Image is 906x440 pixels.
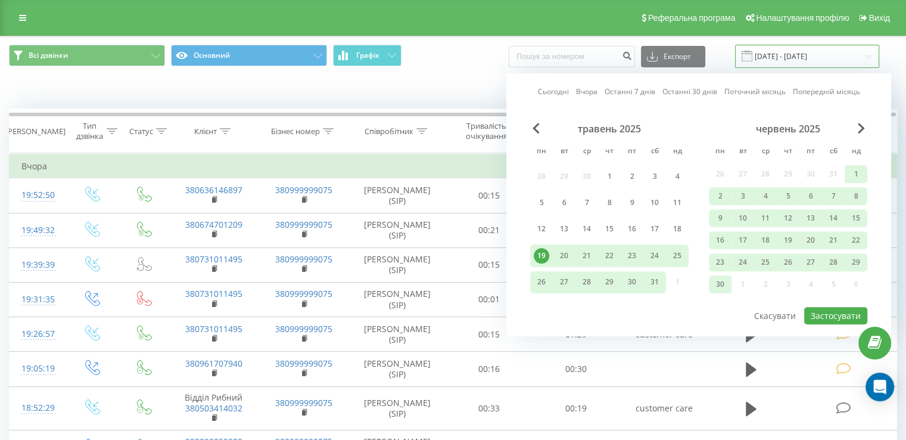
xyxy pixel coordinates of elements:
[185,184,242,196] a: 380636146897
[712,188,728,204] div: 2
[575,192,598,214] div: ср 7 трав 2025 р.
[712,233,728,248] div: 16
[799,253,822,271] div: пт 27 черв 2025 р.
[10,154,897,178] td: Вчора
[735,255,751,270] div: 24
[712,210,728,226] div: 9
[530,192,553,214] div: пн 5 трав 2025 р.
[553,271,575,293] div: вт 27 трав 2025 р.
[556,274,572,290] div: 27
[271,126,320,137] div: Бізнес номер
[600,143,618,161] abbr: четвер
[845,165,867,183] div: нд 1 черв 2025 р.
[556,248,572,264] div: 20
[848,188,864,204] div: 8
[194,126,217,137] div: Клієнт
[185,288,242,299] a: 380731011495
[822,231,845,249] div: сб 21 черв 2025 р.
[446,386,533,430] td: 00:33
[777,253,799,271] div: чт 26 черв 2025 р.
[530,244,553,267] div: пн 19 трав 2025 р.
[735,233,751,248] div: 17
[21,396,53,420] div: 18:52:29
[619,386,709,430] td: customer care
[799,209,822,227] div: пт 13 черв 2025 р.
[21,288,53,311] div: 19:31:35
[21,219,53,242] div: 19:49:32
[538,86,569,98] a: Сьогодні
[858,123,865,134] span: Next Month
[534,248,549,264] div: 19
[799,187,822,205] div: пт 6 черв 2025 р.
[709,231,731,249] div: пн 16 черв 2025 р.
[780,188,796,204] div: 5
[598,271,621,293] div: чт 29 трав 2025 р.
[576,86,597,98] a: Вчора
[734,143,752,161] abbr: вівторок
[709,187,731,205] div: пн 2 черв 2025 р.
[647,169,662,184] div: 3
[824,143,842,161] abbr: субота
[446,178,533,213] td: 00:15
[712,255,728,270] div: 23
[647,195,662,210] div: 10
[553,192,575,214] div: вт 6 трав 2025 р.
[756,143,774,161] abbr: середа
[758,188,773,204] div: 4
[822,253,845,271] div: сб 28 черв 2025 р.
[865,373,894,401] div: Open Intercom Messenger
[668,143,686,161] abbr: неділя
[446,213,533,247] td: 00:21
[845,231,867,249] div: нд 22 черв 2025 р.
[605,86,655,98] a: Останні 7 днів
[848,166,864,182] div: 1
[826,210,841,226] div: 14
[349,317,446,352] td: [PERSON_NAME] (SIP)
[754,187,777,205] div: ср 4 черв 2025 р.
[780,255,796,270] div: 26
[356,51,379,60] span: Графік
[822,187,845,205] div: сб 7 черв 2025 р.
[185,253,242,265] a: 380731011495
[822,209,845,227] div: сб 14 черв 2025 р.
[533,352,619,386] td: 00:30
[534,195,549,210] div: 5
[579,274,594,290] div: 28
[579,222,594,237] div: 14
[848,233,864,248] div: 22
[446,317,533,352] td: 00:15
[602,274,617,290] div: 29
[29,51,68,60] span: Всі дзвінки
[556,222,572,237] div: 13
[735,188,751,204] div: 3
[275,358,332,369] a: 380999999075
[802,143,820,161] abbr: п’ятниця
[602,195,617,210] div: 8
[446,247,533,282] td: 00:15
[275,184,332,196] a: 380999999075
[621,218,643,240] div: пт 16 трав 2025 р.
[754,231,777,249] div: ср 18 черв 2025 р.
[826,255,841,270] div: 28
[598,244,621,267] div: чт 22 трав 2025 р.
[735,210,751,226] div: 10
[624,248,640,264] div: 23
[21,323,53,346] div: 19:26:57
[185,402,242,414] a: 380503414032
[602,248,617,264] div: 22
[185,358,242,369] a: 380961707940
[533,143,550,161] abbr: понеділок
[598,192,621,214] div: чт 8 трав 2025 р.
[185,323,242,334] a: 380731011495
[446,282,533,317] td: 00:01
[803,255,818,270] div: 27
[803,233,818,248] div: 20
[777,187,799,205] div: чт 5 черв 2025 р.
[670,222,685,237] div: 18
[621,192,643,214] div: пт 9 трав 2025 р.
[731,231,754,249] div: вт 17 черв 2025 р.
[754,209,777,227] div: ср 11 черв 2025 р.
[556,195,572,210] div: 6
[643,165,666,187] div: сб 3 трав 2025 р.
[349,247,446,282] td: [PERSON_NAME] (SIP)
